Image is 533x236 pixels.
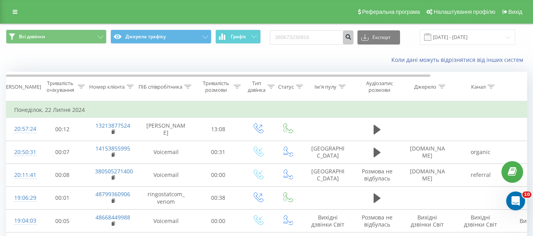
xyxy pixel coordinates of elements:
span: Налаштування профілю [434,9,495,15]
button: Всі дзвінки [6,30,107,44]
div: Канал [471,84,486,90]
button: Графік [215,30,261,44]
a: 48668449988 [95,214,130,221]
td: 00:08 [38,164,87,186]
span: Розмова не відбулась [362,214,393,228]
div: 20:50:31 [14,145,30,160]
div: 19:06:29 [14,190,30,206]
td: Voicemail [138,210,194,232]
div: 20:57:24 [14,121,30,137]
td: 00:38 [194,186,243,209]
button: Експорт [357,30,400,45]
td: 00:07 [38,141,87,164]
td: Вихідні дзвінки Світ [302,210,353,232]
td: 13:08 [194,118,243,141]
div: Тип дзвінка [248,80,266,93]
span: 10 [522,191,531,198]
td: 00:05 [38,210,87,232]
td: organic [454,141,507,164]
a: 48799360906 [95,190,130,198]
div: Аудіозапис розмови [360,80,398,93]
div: Номер клієнта [89,84,125,90]
td: referral [454,164,507,186]
span: Реферальна програма [362,9,420,15]
div: Статус [278,84,294,90]
a: 380505271400 [95,167,133,175]
div: ПІБ співробітника [138,84,182,90]
td: 00:01 [38,186,87,209]
a: Коли дані можуть відрізнятися вiд інших систем [391,56,527,63]
div: 19:04:03 [14,213,30,229]
td: 00:00 [194,164,243,186]
div: [PERSON_NAME] [1,84,41,90]
input: Пошук за номером [270,30,353,45]
span: Вихід [509,9,522,15]
td: Вихідні дзвінки Світ [454,210,507,232]
td: Voicemail [138,164,194,186]
td: 00:12 [38,118,87,141]
span: Розмова не відбулась [362,167,393,182]
td: [GEOGRAPHIC_DATA] [302,141,353,164]
td: 00:31 [194,141,243,164]
div: Ім'я пулу [314,84,337,90]
button: Джерела трафіку [110,30,211,44]
td: Вихідні дзвінки Світ [401,210,454,232]
div: Тривалість розмови [200,80,232,93]
a: 14153855995 [95,145,130,152]
div: 20:11:41 [14,167,30,183]
td: [PERSON_NAME] [138,118,194,141]
span: Графік [231,34,246,39]
td: [DOMAIN_NAME] [401,141,454,164]
td: Voicemail [138,141,194,164]
td: 00:00 [194,210,243,232]
iframe: Intercom live chat [506,191,525,210]
div: Джерело [414,84,436,90]
td: [DOMAIN_NAME] [401,164,454,186]
td: ringostatcom_venom [138,186,194,209]
a: 13213877524 [95,122,130,129]
span: Всі дзвінки [19,33,45,40]
div: Тривалість очікування [45,80,76,93]
td: [GEOGRAPHIC_DATA] [302,164,353,186]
